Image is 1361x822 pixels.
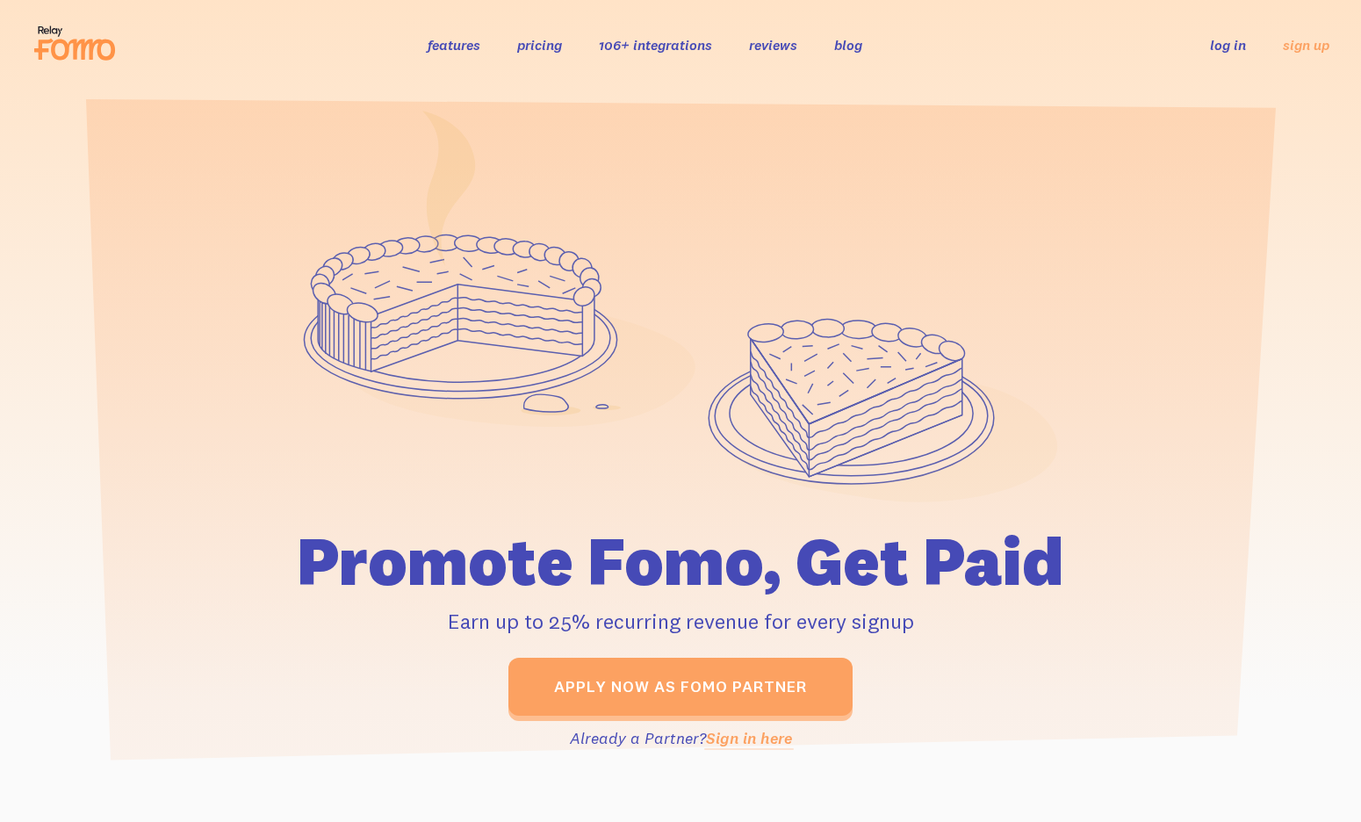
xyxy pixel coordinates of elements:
[508,658,853,716] a: Apply now as Fomo Partner
[706,728,792,748] a: Sign in here
[834,36,862,54] a: blog
[749,36,797,54] a: reviews
[1283,36,1329,54] a: sign up
[191,605,1170,637] p: Earn up to 25% recurring revenue for every signup
[191,528,1170,595] h1: Promote Fomo, Get Paid
[599,36,712,54] a: 106+ integrations
[1210,36,1246,54] a: log in
[428,36,480,54] a: features
[191,726,1170,750] p: Already a Partner?
[517,36,562,54] a: pricing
